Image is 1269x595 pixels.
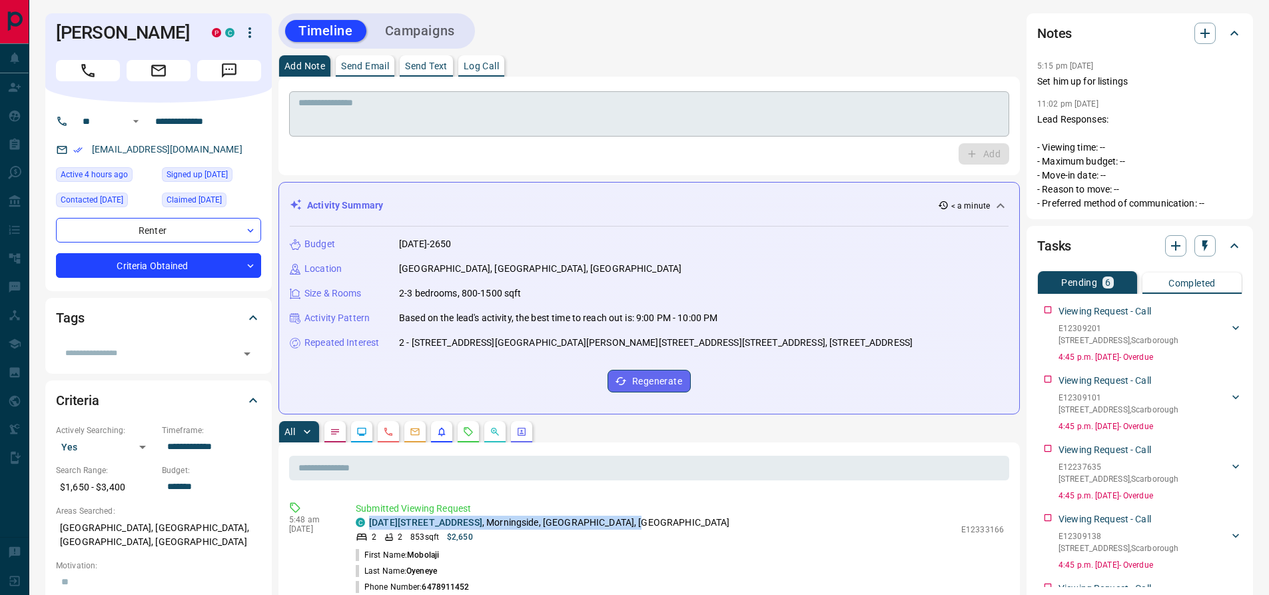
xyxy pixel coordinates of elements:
p: $1,650 - $3,400 [56,476,155,498]
p: 2 [372,531,376,543]
svg: Opportunities [490,426,500,437]
span: Email [127,60,191,81]
p: Completed [1168,279,1216,288]
svg: Email Verified [73,145,83,155]
p: , Morningside, [GEOGRAPHIC_DATA], [GEOGRAPHIC_DATA] [369,516,730,530]
p: E12237635 [1058,461,1178,473]
button: Campaigns [372,20,468,42]
div: condos.ca [225,28,234,37]
div: Wed Aug 06 2025 [56,193,155,211]
p: First Name: [356,549,439,561]
p: E12309138 [1058,530,1178,542]
p: Repeated Interest [304,336,379,350]
p: [STREET_ADDRESS] , Scarborough [1058,404,1178,416]
div: property.ca [212,28,221,37]
span: Contacted [DATE] [61,193,123,207]
div: E12309201[STREET_ADDRESS],Scarborough [1058,320,1242,349]
p: Budget: [162,464,261,476]
p: 853 sqft [410,531,439,543]
p: Size & Rooms [304,287,362,300]
p: All [284,427,295,436]
p: Viewing Request - Call [1058,304,1151,318]
p: Viewing Request - Call [1058,374,1151,388]
div: Notes [1037,17,1242,49]
p: $2,650 [447,531,473,543]
div: Tasks [1037,230,1242,262]
h2: Criteria [56,390,99,411]
p: Phone Number: [356,581,470,593]
p: 4:45 p.m. [DATE] - Overdue [1058,490,1242,502]
p: Add Note [284,61,325,71]
a: [DATE][STREET_ADDRESS] [369,517,482,528]
p: Lead Responses: - Viewing time: -- - Maximum budget: -- - Move-in date: -- - Reason to move: -- -... [1037,113,1242,211]
span: 6478911452 [422,582,469,592]
div: Activity Summary< a minute [290,193,1009,218]
p: [DATE] [289,524,336,534]
button: Timeline [285,20,366,42]
div: Criteria Obtained [56,253,261,278]
h1: [PERSON_NAME] [56,22,192,43]
div: E12309101[STREET_ADDRESS],Scarborough [1058,389,1242,418]
button: Open [128,113,144,129]
p: < a minute [951,200,990,212]
p: 2 - [STREET_ADDRESS][GEOGRAPHIC_DATA][PERSON_NAME][STREET_ADDRESS][STREET_ADDRESS], [STREET_ADDRESS] [399,336,913,350]
svg: Agent Actions [516,426,527,437]
span: Signed up [DATE] [167,168,228,181]
h2: Tags [56,307,84,328]
p: 11:02 pm [DATE] [1037,99,1098,109]
p: [DATE]-2650 [399,237,451,251]
p: [GEOGRAPHIC_DATA], [GEOGRAPHIC_DATA], [GEOGRAPHIC_DATA] [399,262,681,276]
p: 2 [398,531,402,543]
svg: Notes [330,426,340,437]
p: 2-3 bedrooms, 800-1500 sqft [399,287,522,300]
div: Tags [56,302,261,334]
p: 6 [1105,278,1110,287]
p: Activity Summary [307,199,383,213]
p: Actively Searching: [56,424,155,436]
svg: Emails [410,426,420,437]
h2: Notes [1037,23,1072,44]
div: condos.ca [356,518,365,527]
p: 5:48 am [289,515,336,524]
p: Activity Pattern [304,311,370,325]
span: Active 4 hours ago [61,168,128,181]
p: Based on the lead's activity, the best time to reach out is: 9:00 PM - 10:00 PM [399,311,717,325]
a: [EMAIL_ADDRESS][DOMAIN_NAME] [92,144,242,155]
p: E12333166 [961,524,1004,536]
p: 4:45 p.m. [DATE] - Overdue [1058,351,1242,363]
p: [STREET_ADDRESS] , Scarborough [1058,542,1178,554]
div: Criteria [56,384,261,416]
p: Location [304,262,342,276]
p: 4:45 p.m. [DATE] - Overdue [1058,420,1242,432]
button: Regenerate [608,370,691,392]
p: Search Range: [56,464,155,476]
svg: Listing Alerts [436,426,447,437]
p: Timeframe: [162,424,261,436]
p: Viewing Request - Call [1058,512,1151,526]
div: Sun Jul 27 2025 [162,167,261,186]
p: Motivation: [56,560,261,572]
p: Areas Searched: [56,505,261,517]
p: [GEOGRAPHIC_DATA], [GEOGRAPHIC_DATA], [GEOGRAPHIC_DATA], [GEOGRAPHIC_DATA] [56,517,261,553]
p: Set him up for listings [1037,75,1242,89]
button: Open [238,344,256,363]
p: Send Email [341,61,389,71]
p: Send Text [405,61,448,71]
div: Yes [56,436,155,458]
p: 4:45 p.m. [DATE] - Overdue [1058,559,1242,571]
p: [STREET_ADDRESS] , Scarborough [1058,473,1178,485]
span: Oyeneye [406,566,437,576]
p: Viewing Request - Call [1058,443,1151,457]
p: [STREET_ADDRESS] , Scarborough [1058,334,1178,346]
p: 5:15 pm [DATE] [1037,61,1094,71]
div: Fri Aug 15 2025 [56,167,155,186]
div: E12237635[STREET_ADDRESS],Scarborough [1058,458,1242,488]
p: Submitted Viewing Request [356,502,1004,516]
h2: Tasks [1037,235,1071,257]
p: Pending [1061,278,1097,287]
span: Message [197,60,261,81]
p: Budget [304,237,335,251]
span: Mobolaji [407,550,439,560]
p: E12309201 [1058,322,1178,334]
span: Claimed [DATE] [167,193,222,207]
